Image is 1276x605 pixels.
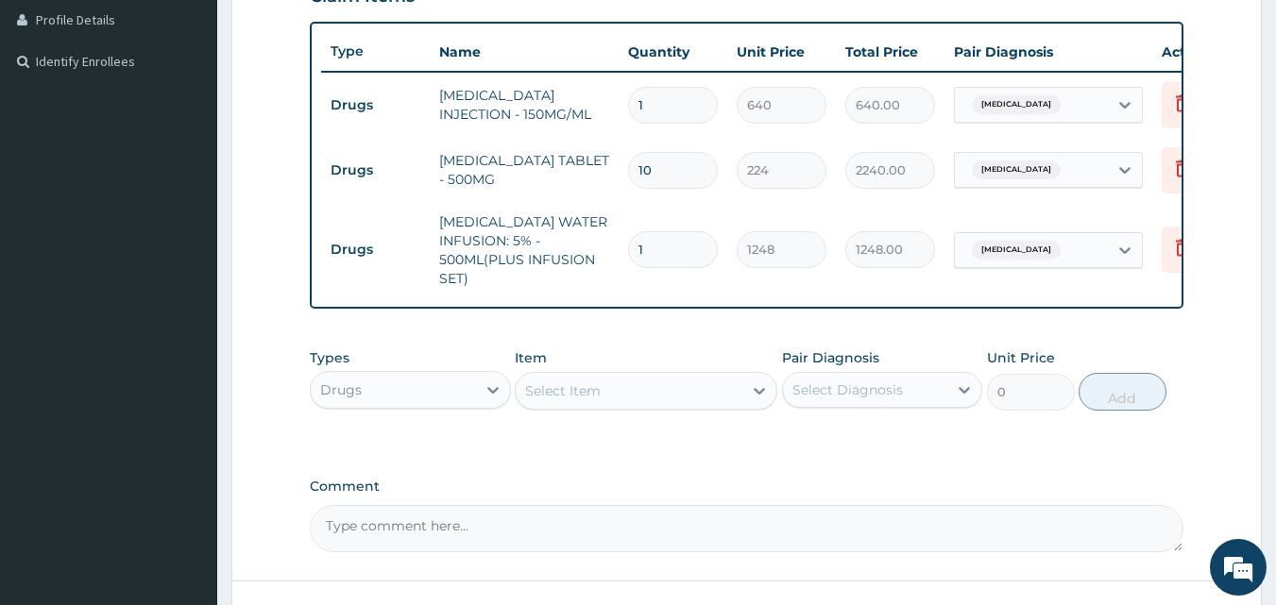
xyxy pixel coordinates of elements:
[972,241,1061,260] span: [MEDICAL_DATA]
[320,380,362,399] div: Drugs
[98,106,317,130] div: Chat with us now
[1152,33,1247,71] th: Actions
[727,33,836,71] th: Unit Price
[430,203,619,297] td: [MEDICAL_DATA] WATER INFUSION: 5% - 500ML(PLUS INFUSION SET)
[310,479,1184,495] label: Comment
[430,142,619,198] td: [MEDICAL_DATA] TABLET - 500MG
[944,33,1152,71] th: Pair Diagnosis
[310,350,349,366] label: Types
[836,33,944,71] th: Total Price
[1079,373,1166,411] button: Add
[35,94,77,142] img: d_794563401_company_1708531726252_794563401
[619,33,727,71] th: Quantity
[515,348,547,367] label: Item
[972,160,1061,179] span: [MEDICAL_DATA]
[310,9,355,55] div: Minimize live chat window
[110,182,261,373] span: We're online!
[430,33,619,71] th: Name
[782,348,879,367] label: Pair Diagnosis
[321,153,430,188] td: Drugs
[525,381,601,400] div: Select Item
[9,404,360,470] textarea: Type your message and hit 'Enter'
[430,76,619,133] td: [MEDICAL_DATA] INJECTION - 150MG/ML
[972,95,1061,114] span: [MEDICAL_DATA]
[321,34,430,69] th: Type
[987,348,1055,367] label: Unit Price
[792,380,903,399] div: Select Diagnosis
[321,88,430,123] td: Drugs
[321,232,430,267] td: Drugs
